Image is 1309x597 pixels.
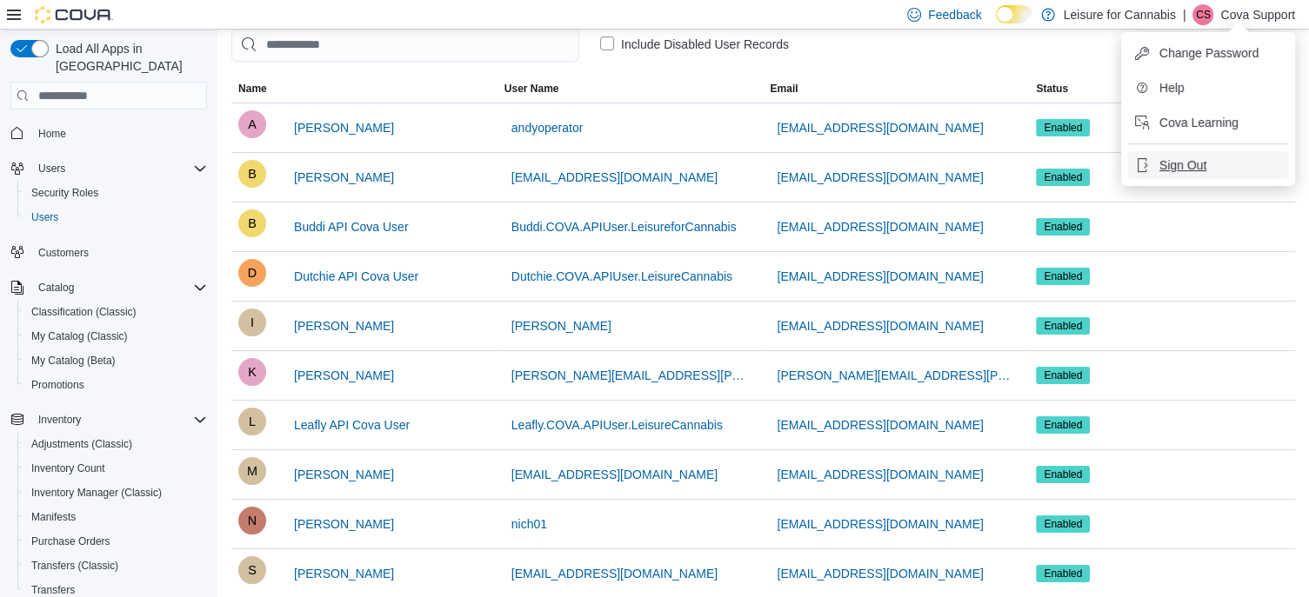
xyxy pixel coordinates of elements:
button: [EMAIL_ADDRESS][DOMAIN_NAME] [504,160,725,195]
span: [EMAIL_ADDRESS][DOMAIN_NAME] [778,416,984,434]
span: Buddi.COVA.APIUser.LeisureforCannabis [511,218,737,235]
a: Promotions [24,375,91,395]
p: Leisure for Cannabis [1064,4,1176,25]
span: Manifests [24,507,207,527]
button: [EMAIL_ADDRESS][DOMAIN_NAME] [771,556,991,591]
button: [EMAIL_ADDRESS][DOMAIN_NAME] [504,556,725,591]
div: Kyna [238,358,266,386]
span: Purchase Orders [31,534,110,548]
span: [EMAIL_ADDRESS][DOMAIN_NAME] [778,565,984,582]
div: Buddi [238,209,266,237]
button: Dutchie API Cova User [287,259,425,294]
span: [PERSON_NAME] [294,317,394,335]
span: Enabled [1044,169,1082,185]
p: Cova Support [1220,4,1295,25]
button: Leafly.COVA.APIUser.LeisureCannabis [504,408,730,442]
div: Cova Support [1192,4,1213,25]
span: Users [31,158,207,179]
span: CS [1196,4,1211,25]
span: Feedback [928,6,981,23]
span: Enabled [1036,367,1090,384]
span: Adjustments (Classic) [31,437,132,451]
span: [PERSON_NAME] [294,466,394,483]
button: [PERSON_NAME] [287,556,401,591]
button: Catalog [31,277,81,298]
span: Enabled [1036,317,1090,335]
a: Classification (Classic) [24,302,144,322]
span: [PERSON_NAME] [294,565,394,582]
span: Manifests [31,510,76,524]
button: Leafly API Cova User [287,408,417,442]
div: Andy [238,110,266,138]
span: Enabled [1036,515,1090,533]
span: Enabled [1036,565,1090,582]
button: Purchase Orders [17,529,214,554]
span: andyoperator [511,119,584,136]
button: [EMAIL_ADDRESS][DOMAIN_NAME] [771,408,991,442]
span: Sign Out [1159,156,1206,174]
span: Customers [31,242,207,263]
span: My Catalog (Classic) [24,326,207,347]
span: Dark Mode [996,23,997,24]
button: Home [3,120,214,145]
button: [PERSON_NAME] [287,160,401,195]
span: Enabled [1044,318,1082,334]
button: Users [31,158,72,179]
span: Catalog [38,281,74,295]
span: Catalog [31,277,207,298]
button: [EMAIL_ADDRESS][DOMAIN_NAME] [771,110,991,145]
div: Isaac [238,308,266,336]
span: [EMAIL_ADDRESS][DOMAIN_NAME] [778,218,984,235]
span: Adjustments (Classic) [24,434,207,454]
span: B [248,209,257,237]
span: [EMAIL_ADDRESS][DOMAIN_NAME] [778,268,984,285]
span: Name [238,82,267,96]
span: Load All Apps in [GEOGRAPHIC_DATA] [49,40,207,75]
span: A [248,110,257,138]
a: My Catalog (Classic) [24,326,135,347]
button: nich01 [504,507,554,541]
span: Transfers [31,583,75,597]
span: Cova Learning [1159,114,1239,131]
a: My Catalog (Beta) [24,350,123,371]
button: Cova Learning [1128,109,1288,136]
span: Change Password [1159,44,1259,62]
button: [PERSON_NAME][EMAIL_ADDRESS][PERSON_NAME][DOMAIN_NAME] [771,358,1023,393]
a: Purchase Orders [24,531,117,552]
button: Inventory [3,408,214,432]
span: Promotions [24,375,207,395]
a: Users [24,207,65,228]
button: Classification (Classic) [17,300,214,324]
span: Leafly API Cova User [294,416,410,434]
span: Dutchie.COVA.APIUser.LeisureCannabis [511,268,732,285]
button: Adjustments (Classic) [17,432,214,456]
button: Sign Out [1128,151,1288,179]
span: [PERSON_NAME][EMAIL_ADDRESS][PERSON_NAME][DOMAIN_NAME] [778,367,1016,384]
span: Enabled [1036,218,1090,235]
button: Inventory Manager (Classic) [17,481,214,505]
a: Manifests [24,507,83,527]
button: [PERSON_NAME] [287,507,401,541]
span: Security Roles [31,186,98,200]
span: User Name [504,82,559,96]
button: [EMAIL_ADDRESS][DOMAIN_NAME] [771,457,991,492]
div: Sophia [238,556,266,584]
span: Users [24,207,207,228]
span: K [248,358,257,386]
span: Inventory Manager (Classic) [24,482,207,503]
a: Home [31,123,73,144]
a: Transfers (Classic) [24,555,125,576]
span: Transfers (Classic) [24,555,207,576]
button: [EMAIL_ADDRESS][DOMAIN_NAME] [771,209,991,244]
span: Enabled [1044,219,1082,235]
span: [EMAIL_ADDRESS][DOMAIN_NAME] [778,466,984,483]
span: Users [31,210,58,224]
span: [PERSON_NAME] [294,367,394,384]
span: Home [38,127,66,141]
label: Include Disabled User Records [600,34,789,55]
span: Enabled [1044,467,1082,482]
button: [EMAIL_ADDRESS][DOMAIN_NAME] [771,308,991,343]
span: Leafly.COVA.APIUser.LeisureCannabis [511,416,723,434]
span: [EMAIL_ADDRESS][DOMAIN_NAME] [778,119,984,136]
button: [PERSON_NAME][EMAIL_ADDRESS][PERSON_NAME][DOMAIN_NAME] [504,358,757,393]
